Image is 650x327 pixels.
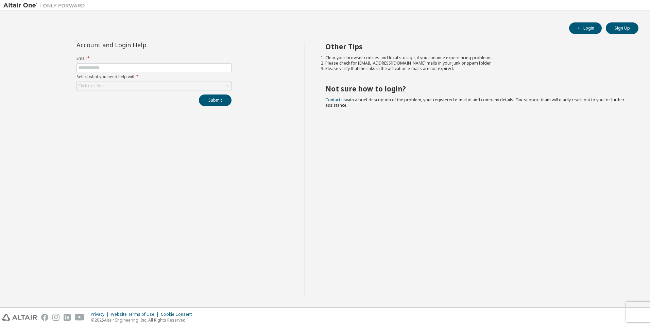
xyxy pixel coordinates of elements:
img: instagram.svg [52,314,59,321]
img: youtube.svg [75,314,85,321]
button: Login [569,22,602,34]
h2: Not sure how to login? [325,84,627,93]
div: Privacy [91,312,111,317]
div: Cookie Consent [161,312,196,317]
button: Sign Up [606,22,638,34]
li: Please verify that the links in the activation e-mails are not expired. [325,66,627,71]
p: © 2025 Altair Engineering, Inc. All Rights Reserved. [91,317,196,323]
li: Please check for [EMAIL_ADDRESS][DOMAIN_NAME] mails in your junk or spam folder. [325,61,627,66]
h2: Other Tips [325,42,627,51]
span: with a brief description of the problem, your registered e-mail id and company details. Our suppo... [325,97,625,108]
div: Account and Login Help [76,42,201,48]
li: Clear your browser cookies and local storage, if you continue experiencing problems. [325,55,627,61]
div: Website Terms of Use [111,312,161,317]
img: facebook.svg [41,314,48,321]
img: Altair One [3,2,88,9]
img: linkedin.svg [64,314,71,321]
div: Click to select [78,83,105,89]
label: Email [76,56,232,61]
label: Select what you need help with [76,74,232,80]
img: altair_logo.svg [2,314,37,321]
div: Click to select [77,82,231,90]
a: Contact us [325,97,346,103]
button: Submit [199,94,232,106]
